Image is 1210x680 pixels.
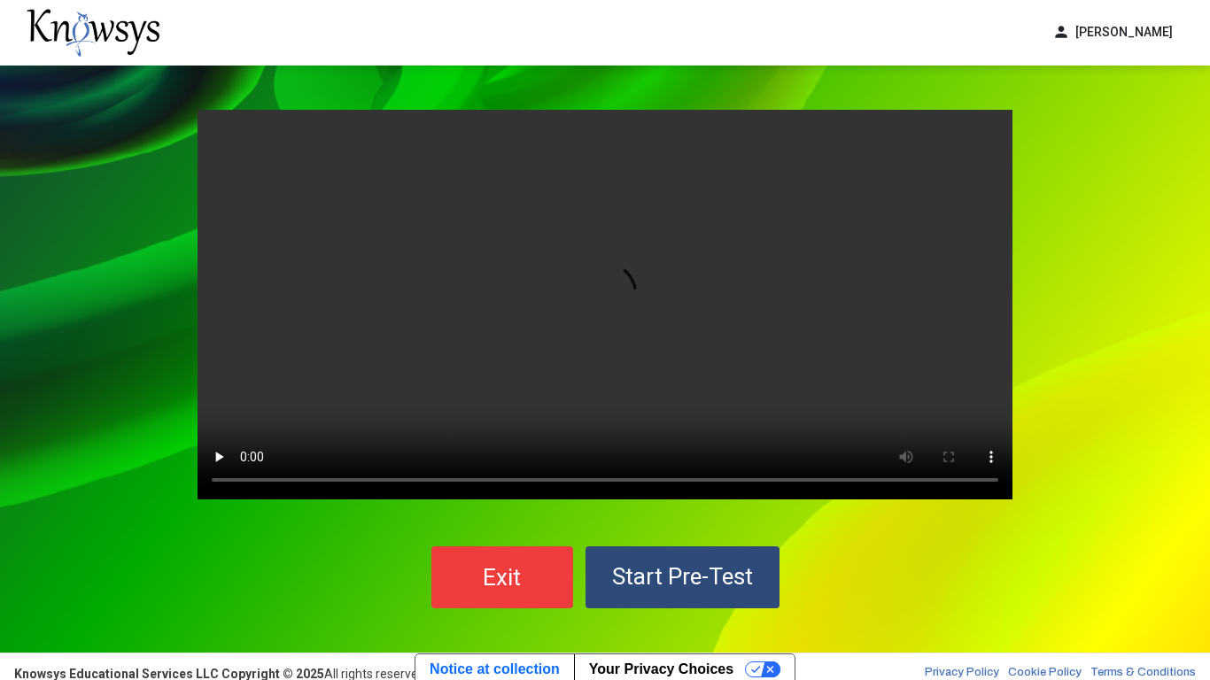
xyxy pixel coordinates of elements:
span: person [1052,23,1070,42]
button: Start Pre-Test [586,546,780,608]
button: Exit [431,546,573,608]
button: person[PERSON_NAME] [1042,18,1183,47]
span: Exit [483,564,521,591]
video: Your browser does not support the video tag. [198,110,1012,499]
img: knowsys-logo.png [27,9,159,57]
span: Start Pre-Test [612,563,753,590]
